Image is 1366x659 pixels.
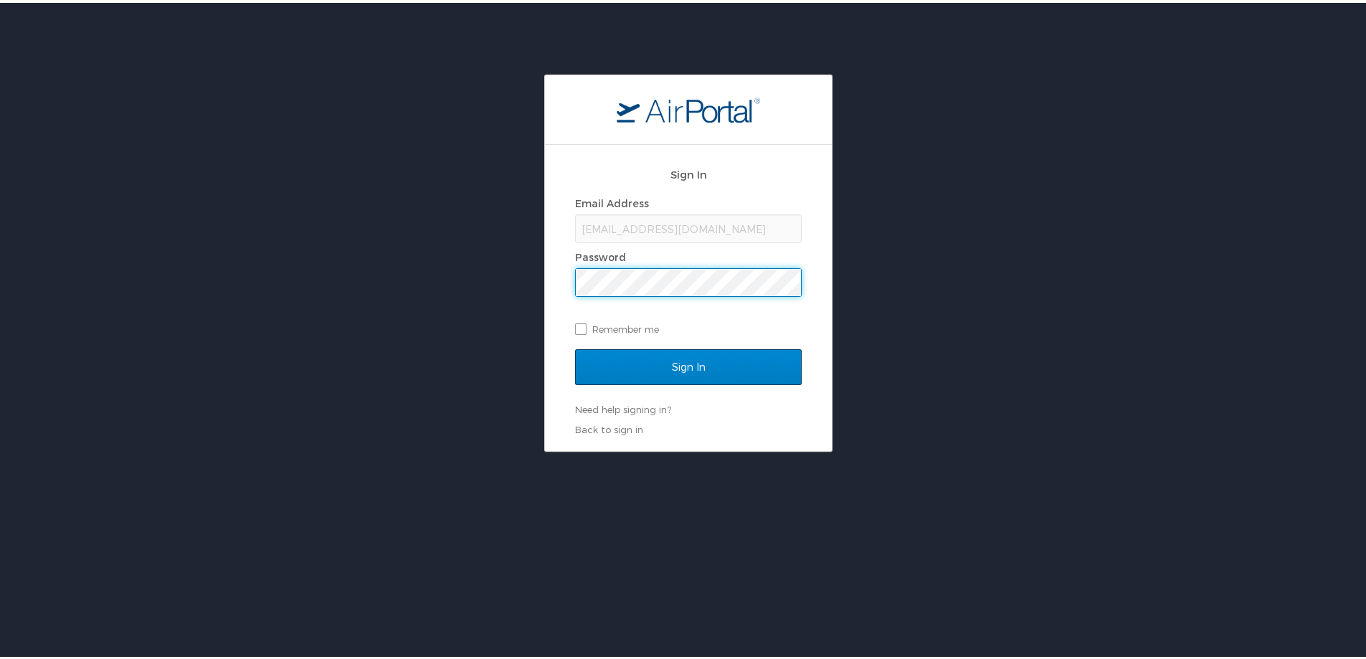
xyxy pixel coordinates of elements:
label: Password [575,248,626,260]
a: Need help signing in? [575,401,671,412]
label: Email Address [575,194,649,207]
h2: Sign In [575,163,802,180]
label: Remember me [575,316,802,337]
input: Sign In [575,346,802,382]
img: logo [617,94,760,120]
a: Back to sign in [575,421,643,432]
